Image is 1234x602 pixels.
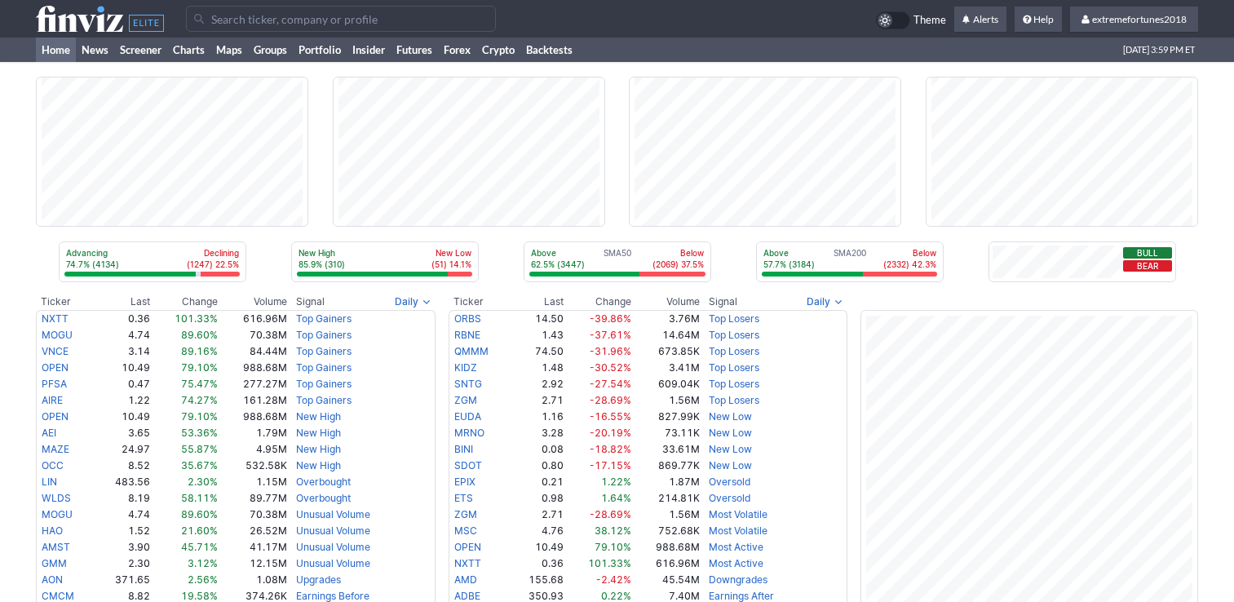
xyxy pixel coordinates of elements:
[601,492,631,504] span: 1.64%
[219,572,288,588] td: 1.08M
[454,573,477,586] a: AMD
[248,38,293,62] a: Groups
[299,247,345,259] p: New High
[296,295,325,308] span: Signal
[188,476,218,488] span: 2.30%
[296,459,341,471] a: New High
[95,392,151,409] td: 1.22
[601,590,631,602] span: 0.22%
[709,476,750,488] a: Oversold
[66,259,119,270] p: 74.7% (4134)
[454,329,480,341] a: RBNE
[210,38,248,62] a: Maps
[632,360,701,376] td: 3.41M
[219,441,288,458] td: 4.95M
[449,294,510,310] th: Ticker
[595,525,631,537] span: 38.12%
[42,590,74,602] a: CMCM
[454,378,482,390] a: SNTG
[510,556,565,572] td: 0.36
[590,427,631,439] span: -20.19%
[632,425,701,441] td: 73.11K
[1070,7,1198,33] a: extremefortunes2018
[510,507,565,523] td: 2.71
[1092,13,1187,25] span: extremefortunes2018
[95,474,151,490] td: 483.56
[95,490,151,507] td: 8.19
[510,360,565,376] td: 1.48
[219,310,288,327] td: 616.96M
[181,590,218,602] span: 19.58%
[632,310,701,327] td: 3.76M
[632,507,701,523] td: 1.56M
[529,247,705,272] div: SMA50
[632,539,701,556] td: 988.68M
[395,294,418,310] span: Daily
[590,329,631,341] span: -37.61%
[595,541,631,553] span: 79.10%
[476,38,520,62] a: Crypto
[219,360,288,376] td: 988.68M
[187,247,239,259] p: Declining
[510,327,565,343] td: 1.43
[42,329,73,341] a: MOGU
[42,394,63,406] a: AIRE
[167,38,210,62] a: Charts
[296,557,370,569] a: Unusual Volume
[454,541,481,553] a: OPEN
[175,312,218,325] span: 101.33%
[632,474,701,490] td: 1.87M
[36,38,76,62] a: Home
[913,11,946,29] span: Theme
[181,345,218,357] span: 89.16%
[391,294,436,310] button: Signals interval
[181,525,218,537] span: 21.60%
[95,539,151,556] td: 3.90
[709,312,759,325] a: Top Losers
[590,394,631,406] span: -28.69%
[95,425,151,441] td: 3.65
[709,345,759,357] a: Top Losers
[431,259,471,270] p: (51) 14.1%
[709,541,763,553] a: Most Active
[510,376,565,392] td: 2.92
[454,427,484,439] a: MRNO
[709,329,759,341] a: Top Losers
[42,541,70,553] a: AMST
[95,294,151,310] th: Last
[709,394,759,406] a: Top Losers
[296,590,369,602] a: Earnings Before
[632,327,701,343] td: 14.64M
[883,259,936,270] p: (2332) 42.3%
[590,459,631,471] span: -17.15%
[709,492,750,504] a: Oversold
[1015,7,1062,33] a: Help
[95,360,151,376] td: 10.49
[293,38,347,62] a: Portfolio
[510,425,565,441] td: 3.28
[181,508,218,520] span: 89.60%
[454,492,473,504] a: ETS
[296,427,341,439] a: New High
[114,38,167,62] a: Screener
[510,523,565,539] td: 4.76
[219,376,288,392] td: 277.27M
[95,572,151,588] td: 371.65
[42,345,69,357] a: VNCE
[596,573,631,586] span: -2.42%
[510,441,565,458] td: 0.08
[763,247,815,259] p: Above
[709,557,763,569] a: Most Active
[763,259,815,270] p: 57.7% (3184)
[299,259,345,270] p: 85.9% (310)
[520,38,578,62] a: Backtests
[42,525,63,537] a: HAO
[632,458,701,474] td: 869.77K
[454,525,477,537] a: MSC
[1123,38,1195,62] span: [DATE] 3:59 PM ET
[1123,260,1172,272] button: Bear
[454,410,481,423] a: EUDA
[454,476,475,488] a: EPIX
[590,361,631,374] span: -30.52%
[296,361,352,374] a: Top Gainers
